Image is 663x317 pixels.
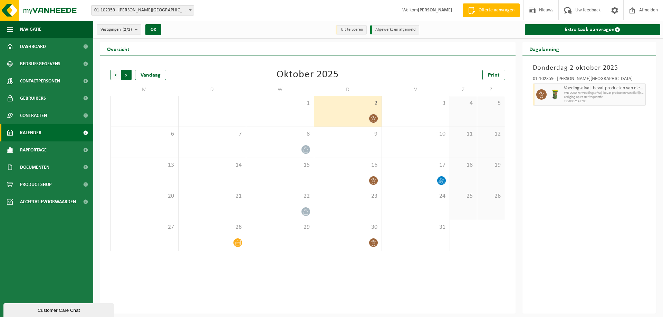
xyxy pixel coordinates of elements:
span: 9 [318,130,378,138]
span: 18 [453,161,474,169]
span: 22 [250,192,310,200]
span: 30 [318,224,378,231]
span: 26 [481,192,501,200]
span: 27 [114,224,175,231]
span: 21 [182,192,243,200]
span: WB-0060-HP voedingsafval, bevat producten van dierlijke oors [564,91,644,95]
span: 13 [114,161,175,169]
a: Print [482,70,505,80]
span: Offerte aanvragen [477,7,516,14]
span: Dashboard [20,38,46,55]
div: Oktober 2025 [277,70,339,80]
span: 10 [385,130,446,138]
span: 01-102359 - CHARLES KESTELEYN - GENT [92,6,194,15]
td: W [246,83,314,96]
span: 3 [385,100,446,107]
span: 11 [453,130,474,138]
span: 25 [453,192,474,200]
h3: Donderdag 2 oktober 2025 [533,63,646,73]
img: WB-0060-HPE-GN-50 [550,89,560,100]
count: (2/2) [123,27,132,32]
span: 01-102359 - CHARLES KESTELEYN - GENT [91,5,194,16]
span: 31 [385,224,446,231]
span: 7 [182,130,243,138]
span: Contracten [20,107,47,124]
span: 29 [250,224,310,231]
span: 12 [481,130,501,138]
span: Vestigingen [100,24,132,35]
span: 23 [318,192,378,200]
span: 2 [318,100,378,107]
span: Documenten [20,159,49,176]
a: Extra taak aanvragen [525,24,661,35]
span: Voedingsafval, bevat producten van dierlijke oorsprong, onverpakt, categorie 3 [564,86,644,91]
strong: [PERSON_NAME] [418,8,452,13]
h2: Overzicht [100,42,136,56]
span: Product Shop [20,176,51,193]
div: 01-102359 - [PERSON_NAME][GEOGRAPHIC_DATA] [533,77,646,83]
span: Vorige [110,70,121,80]
span: 20 [114,192,175,200]
span: 8 [250,130,310,138]
button: OK [145,24,161,35]
span: Acceptatievoorwaarden [20,193,76,210]
td: D [314,83,382,96]
span: 6 [114,130,175,138]
span: Rapportage [20,141,47,159]
span: Gebruikers [20,90,46,107]
td: Z [450,83,478,96]
span: T250002141708 [564,99,644,103]
span: 1 [250,100,310,107]
td: V [382,83,450,96]
span: Lediging op vaste frequentie [564,95,644,99]
span: Kalender [20,124,41,141]
iframe: chat widget [3,302,115,317]
span: 16 [318,161,378,169]
td: D [179,83,247,96]
span: 24 [385,192,446,200]
span: Navigatie [20,21,41,38]
a: Offerte aanvragen [463,3,520,17]
button: Vestigingen(2/2) [97,24,141,34]
li: Uit te voeren [336,25,367,34]
div: Vandaag [135,70,166,80]
span: Volgende [121,70,132,80]
span: Bedrijfsgegevens [20,55,60,72]
span: 15 [250,161,310,169]
li: Afgewerkt en afgemeld [370,25,419,34]
td: M [110,83,179,96]
span: 19 [481,161,501,169]
span: Print [488,72,500,78]
span: 14 [182,161,243,169]
span: 17 [385,161,446,169]
h2: Dagplanning [522,42,566,56]
span: 4 [453,100,474,107]
span: Contactpersonen [20,72,60,90]
td: Z [477,83,505,96]
span: 5 [481,100,501,107]
span: 28 [182,224,243,231]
